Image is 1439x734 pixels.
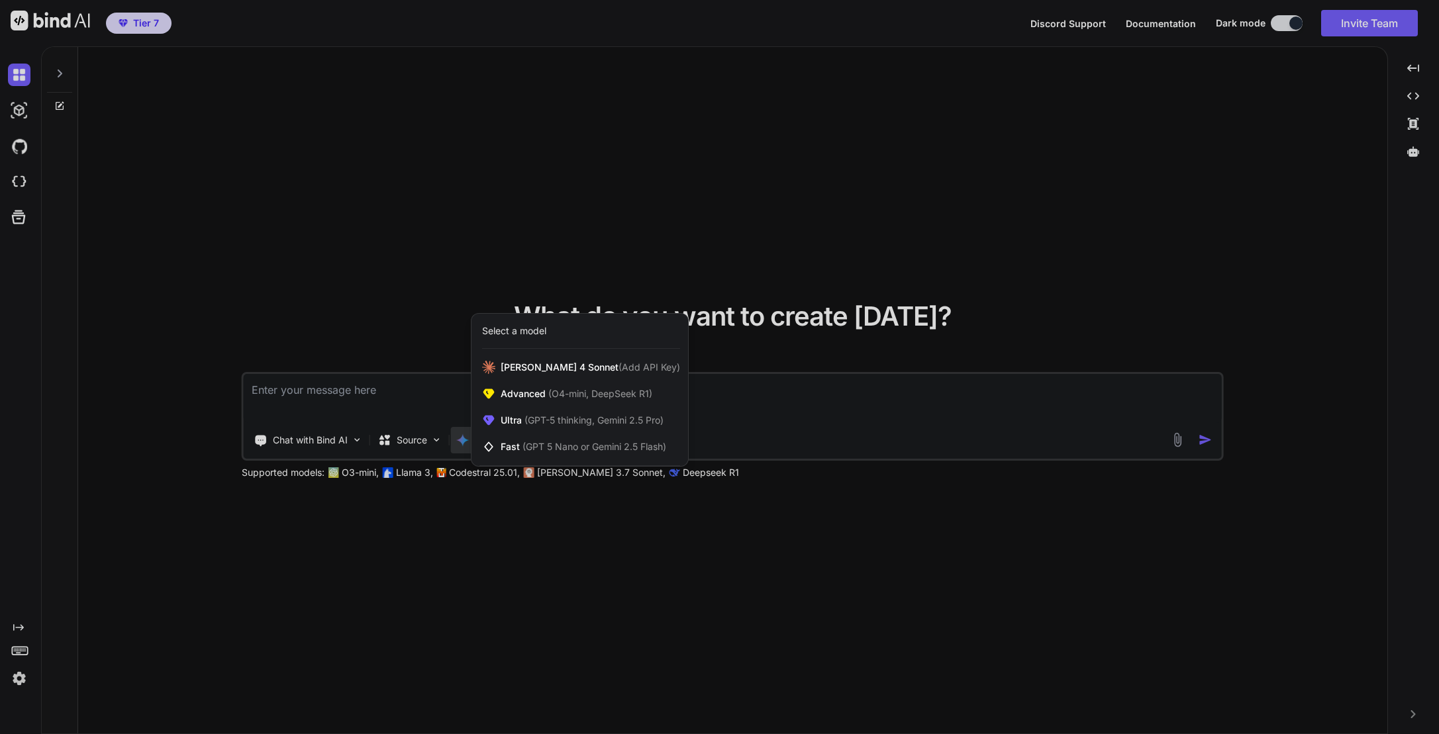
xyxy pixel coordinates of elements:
span: [PERSON_NAME] 4 Sonnet [501,361,680,374]
div: Select a model [482,324,546,338]
span: Fast [501,440,666,453]
span: (GPT-5 thinking, Gemini 2.5 Pro) [522,414,664,426]
span: (Add API Key) [619,361,680,373]
span: Ultra [501,414,664,427]
span: Advanced [501,387,652,400]
span: (O4-mini, DeepSeek R1) [546,388,652,399]
span: (GPT 5 Nano or Gemini 2.5 Flash) [522,441,666,452]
